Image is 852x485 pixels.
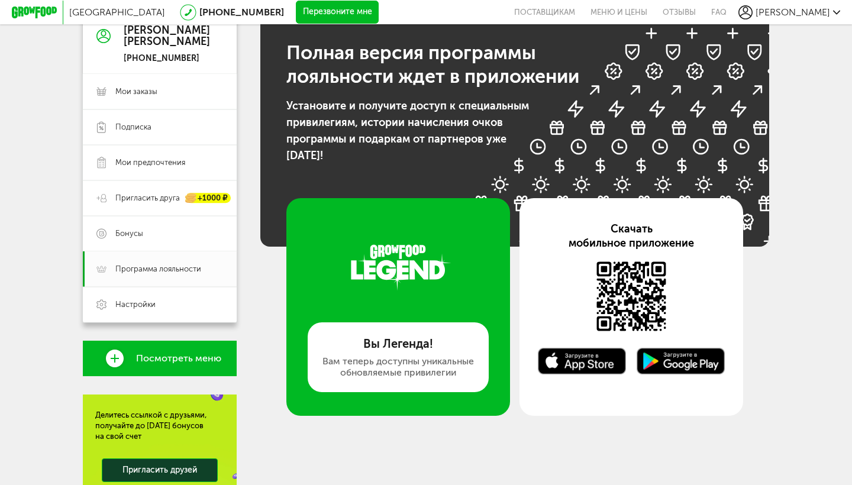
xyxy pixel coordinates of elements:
[115,86,157,97] span: Мои заказы
[569,222,694,250] span: Скачать мобильное приложение
[124,25,210,48] div: [PERSON_NAME] [PERSON_NAME]
[286,98,545,164] p: Установите и получите доступ к специальным привилегиям, истории начисления очков программы и пода...
[756,7,830,18] span: [PERSON_NAME]
[83,109,237,145] a: Подписка
[115,264,201,274] span: Программа лояльности
[115,299,156,310] span: Настройки
[115,228,143,239] span: Бонусы
[115,157,185,168] span: Мои предпочтения
[83,251,237,287] a: Программа лояльности
[322,337,475,351] div: Вы Легенда!
[186,193,231,203] div: +1000 ₽
[322,355,475,378] div: Вам теперь доступны уникальные обновляемые привилегии
[102,458,218,482] a: Пригласить друзей
[595,260,668,333] img: Доступно в AppStore
[124,53,210,64] div: [PHONE_NUMBER]
[83,74,237,109] a: Мои заказы
[199,7,284,18] a: [PHONE_NUMBER]
[296,1,379,24] button: Перезвоните мне
[69,7,165,18] span: [GEOGRAPHIC_DATA]
[286,41,615,88] h1: Полная версия программы лояльности ждет в приложении
[286,222,510,322] img: программа лояльности GrowFood
[83,341,237,376] a: Посмотреть меню
[636,348,725,374] img: Доступно в Google Play
[83,145,237,180] a: Мои предпочтения
[464,15,785,247] img: бонусы GrowFood
[115,122,151,132] span: Подписка
[537,348,627,374] img: Доступно в AppStore
[95,410,224,442] div: Делитесь ссылкой с друзьями, получайте до [DATE] бонусов на свой счет
[83,287,237,322] a: Настройки
[83,180,237,216] a: Пригласить друга +1000 ₽
[136,353,221,364] span: Посмотреть меню
[115,193,180,203] span: Пригласить друга
[83,216,237,251] a: Бонусы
